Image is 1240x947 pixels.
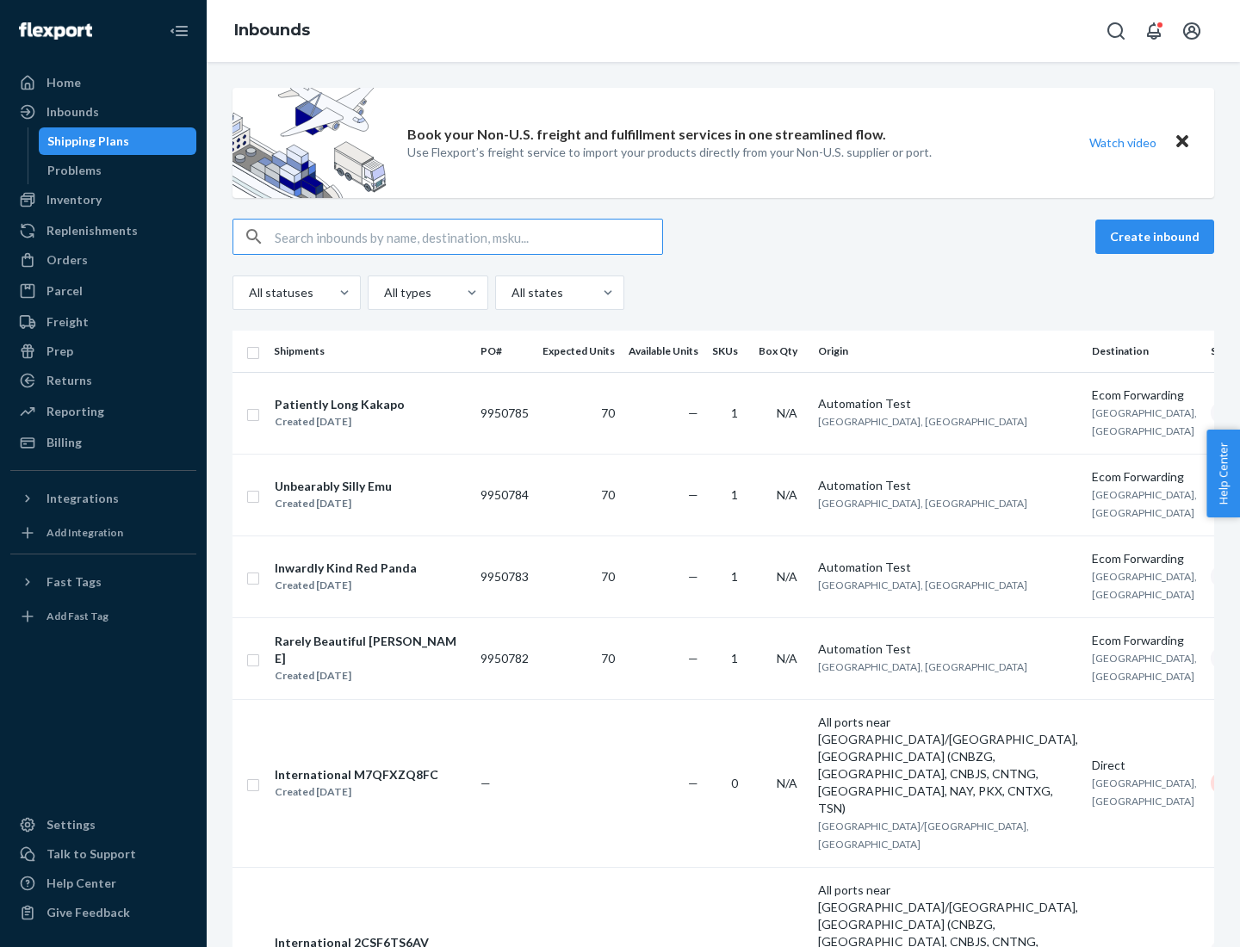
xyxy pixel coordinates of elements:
[10,308,196,336] a: Freight
[46,573,102,591] div: Fast Tags
[818,559,1078,576] div: Automation Test
[47,133,129,150] div: Shipping Plans
[46,403,104,420] div: Reporting
[818,660,1027,673] span: [GEOGRAPHIC_DATA], [GEOGRAPHIC_DATA]
[46,282,83,300] div: Parcel
[10,98,196,126] a: Inbounds
[1095,220,1214,254] button: Create inbound
[10,367,196,394] a: Returns
[688,569,698,584] span: —
[474,617,536,699] td: 9950782
[1092,652,1197,683] span: [GEOGRAPHIC_DATA], [GEOGRAPHIC_DATA]
[10,277,196,305] a: Parcel
[474,454,536,535] td: 9950784
[1092,777,1197,808] span: [GEOGRAPHIC_DATA], [GEOGRAPHIC_DATA]
[275,766,438,783] div: International M7QFXZQ8FC
[275,413,405,430] div: Created [DATE]
[510,284,512,301] input: All states
[46,434,82,451] div: Billing
[275,633,466,667] div: Rarely Beautiful [PERSON_NAME]
[46,313,89,331] div: Freight
[275,478,392,495] div: Unbearably Silly Emu
[275,560,417,577] div: Inwardly Kind Red Panda
[234,21,310,40] a: Inbounds
[10,246,196,274] a: Orders
[1085,331,1204,372] th: Destination
[407,125,886,145] p: Book your Non-U.S. freight and fulfillment services in one streamlined flow.
[46,191,102,208] div: Inventory
[622,331,705,372] th: Available Units
[818,714,1078,817] div: All ports near [GEOGRAPHIC_DATA]/[GEOGRAPHIC_DATA], [GEOGRAPHIC_DATA] (CNBZG, [GEOGRAPHIC_DATA], ...
[46,372,92,389] div: Returns
[10,337,196,365] a: Prep
[818,641,1078,658] div: Automation Test
[480,776,491,790] span: —
[247,284,249,301] input: All statuses
[46,875,116,892] div: Help Center
[407,144,932,161] p: Use Flexport’s freight service to import your products directly from your Non-U.S. supplier or port.
[10,217,196,244] a: Replenishments
[818,477,1078,494] div: Automation Test
[688,776,698,790] span: —
[46,904,130,921] div: Give Feedback
[1092,488,1197,519] span: [GEOGRAPHIC_DATA], [GEOGRAPHIC_DATA]
[47,162,102,179] div: Problems
[705,331,752,372] th: SKUs
[777,405,797,420] span: N/A
[752,331,811,372] th: Box Qty
[777,651,797,665] span: N/A
[818,497,1027,510] span: [GEOGRAPHIC_DATA], [GEOGRAPHIC_DATA]
[10,519,196,547] a: Add Integration
[818,395,1078,412] div: Automation Test
[275,495,392,512] div: Created [DATE]
[1175,14,1209,48] button: Open account menu
[10,429,196,456] a: Billing
[818,820,1029,851] span: [GEOGRAPHIC_DATA]/[GEOGRAPHIC_DATA], [GEOGRAPHIC_DATA]
[777,569,797,584] span: N/A
[601,487,615,502] span: 70
[474,372,536,454] td: 9950785
[267,331,474,372] th: Shipments
[1206,430,1240,517] button: Help Center
[162,14,196,48] button: Close Navigation
[818,415,1027,428] span: [GEOGRAPHIC_DATA], [GEOGRAPHIC_DATA]
[46,490,119,507] div: Integrations
[777,776,797,790] span: N/A
[601,651,615,665] span: 70
[1092,570,1197,601] span: [GEOGRAPHIC_DATA], [GEOGRAPHIC_DATA]
[811,331,1085,372] th: Origin
[46,816,96,833] div: Settings
[10,870,196,897] a: Help Center
[46,222,138,239] div: Replenishments
[731,405,738,420] span: 1
[688,487,698,502] span: —
[1092,406,1197,437] span: [GEOGRAPHIC_DATA], [GEOGRAPHIC_DATA]
[46,74,81,91] div: Home
[275,396,405,413] div: Patiently Long Kakapo
[10,485,196,512] button: Integrations
[10,603,196,630] a: Add Fast Tag
[10,899,196,926] button: Give Feedback
[46,103,99,121] div: Inbounds
[275,667,466,684] div: Created [DATE]
[10,186,196,214] a: Inventory
[731,651,738,665] span: 1
[382,284,384,301] input: All types
[19,22,92,40] img: Flexport logo
[10,811,196,839] a: Settings
[46,251,88,269] div: Orders
[39,157,197,184] a: Problems
[474,535,536,617] td: 9950783
[46,845,136,863] div: Talk to Support
[731,569,738,584] span: 1
[46,609,108,623] div: Add Fast Tag
[1092,757,1197,774] div: Direct
[220,6,324,56] ol: breadcrumbs
[1171,130,1193,155] button: Close
[1137,14,1171,48] button: Open notifications
[275,577,417,594] div: Created [DATE]
[1092,550,1197,567] div: Ecom Forwarding
[275,220,662,254] input: Search inbounds by name, destination, msku...
[1099,14,1133,48] button: Open Search Box
[1078,130,1168,155] button: Watch video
